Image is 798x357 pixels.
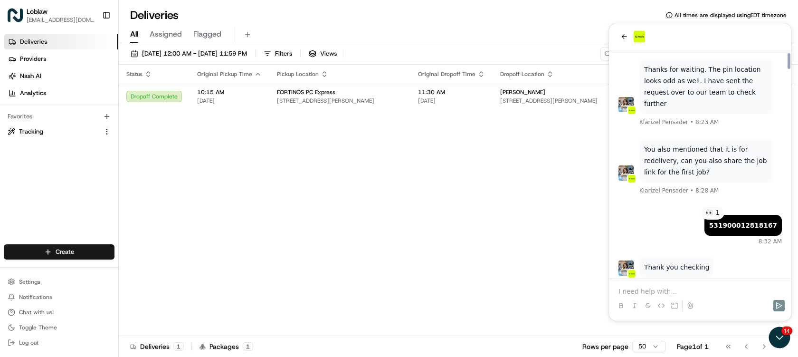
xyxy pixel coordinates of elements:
[193,29,221,40] span: Flagged
[19,339,38,347] span: Log out
[4,68,118,84] a: Nash AI
[609,23,791,321] iframe: Customer support window
[130,342,184,351] div: Deliveries
[277,97,403,105] span: [STREET_ADDRESS][PERSON_NAME]
[4,244,114,260] button: Create
[130,29,138,40] span: All
[674,11,787,19] span: All times are displayed using EDT timezone
[418,97,485,105] span: [DATE]
[197,70,252,78] span: Original Pickup Time
[304,47,341,60] button: Views
[4,4,98,27] button: LoblawLoblaw[EMAIL_ADDRESS][DOMAIN_NAME]
[259,47,296,60] button: Filters
[20,55,46,63] span: Providers
[418,70,475,78] span: Original Dropoff Time
[19,127,43,136] span: Tracking
[19,324,57,331] span: Toggle Theme
[197,97,262,105] span: [DATE]
[4,51,118,67] a: Providers
[4,306,114,319] button: Chat with us!
[4,336,114,349] button: Log out
[19,293,52,301] span: Notifications
[677,342,709,351] div: Page 1 of 1
[243,342,253,351] div: 1
[20,72,41,80] span: Nash AI
[197,88,262,96] span: 10:15 AM
[4,34,118,49] a: Deliveries
[277,88,335,96] span: FORTINOS PC Express
[150,29,182,40] span: Assigned
[199,342,253,351] div: Packages
[142,49,247,58] span: [DATE] 12:00 AM - [DATE] 11:59 PM
[582,342,628,351] p: Rows per page
[320,49,337,58] span: Views
[4,275,114,289] button: Settings
[4,290,114,304] button: Notifications
[275,49,292,58] span: Filters
[4,86,118,101] a: Analytics
[20,89,46,97] span: Analytics
[4,109,114,124] div: Favorites
[4,321,114,334] button: Toggle Theme
[130,8,179,23] h1: Deliveries
[126,70,142,78] span: Status
[277,70,319,78] span: Pickup Location
[126,47,251,60] button: [DATE] 12:00 AM - [DATE] 11:59 PM
[173,342,184,351] div: 1
[27,16,95,24] button: [EMAIL_ADDRESS][DOMAIN_NAME]
[27,7,47,16] button: Loblaw
[600,47,686,60] input: Type to search
[418,88,485,96] span: 11:30 AM
[8,127,99,136] a: Tracking
[19,278,40,286] span: Settings
[20,38,47,46] span: Deliveries
[56,248,74,256] span: Create
[4,124,114,139] button: Tracking
[768,326,793,351] iframe: Open customer support
[8,8,23,23] img: Loblaw
[500,88,545,96] span: [PERSON_NAME]
[19,309,54,316] span: Chat with us!
[500,97,626,105] span: [STREET_ADDRESS][PERSON_NAME]
[500,70,544,78] span: Dropoff Location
